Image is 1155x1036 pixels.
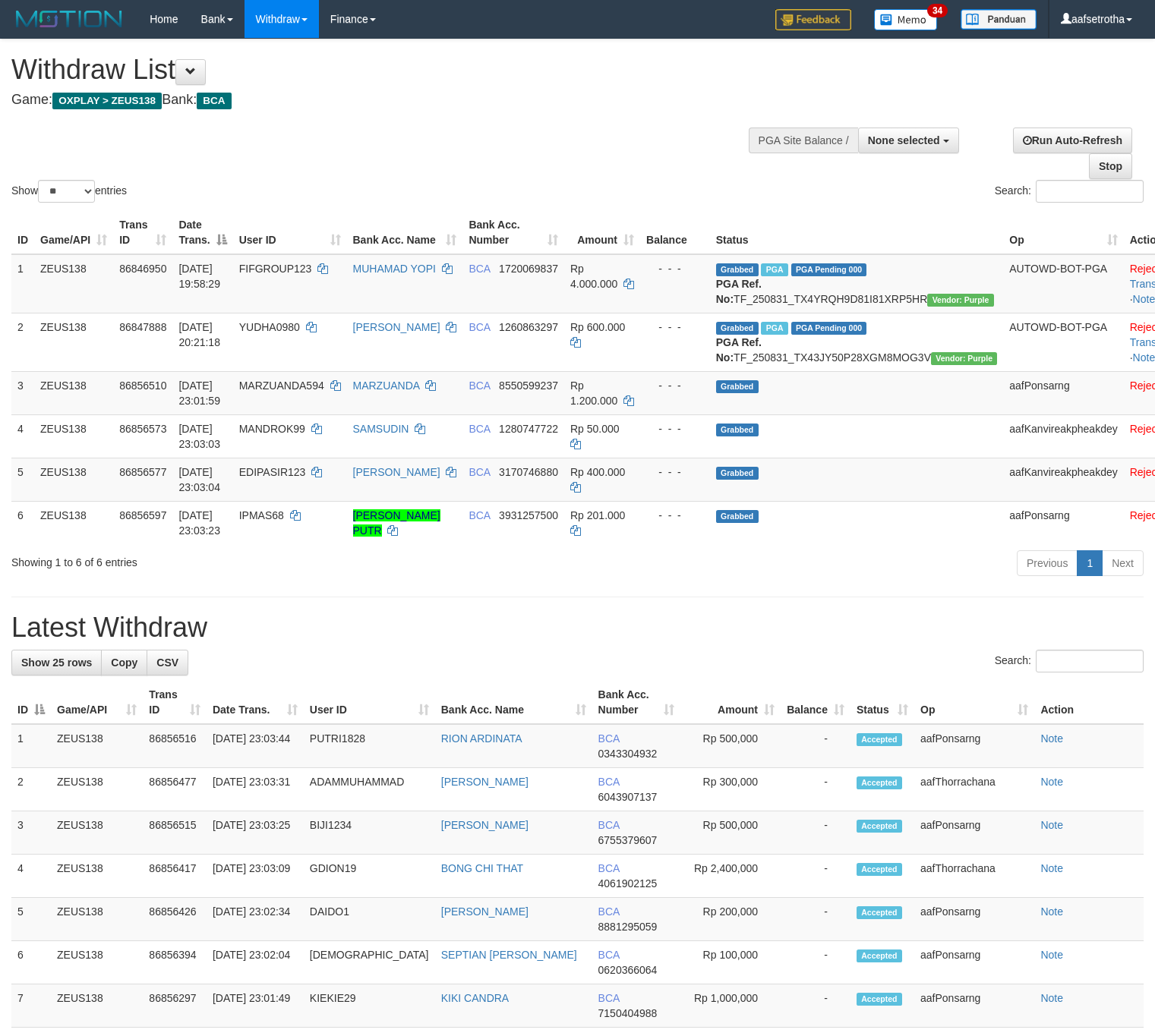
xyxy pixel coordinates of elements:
td: - [781,855,850,898]
td: 86856477 [143,768,207,811]
td: 86856516 [143,724,207,768]
span: 86856510 [119,379,166,392]
td: ZEUS138 [34,313,113,371]
td: Rp 500,000 [680,811,781,855]
td: 5 [11,458,34,501]
h1: Latest Withdraw [11,612,1144,643]
span: Vendor URL: https://trx4.1velocity.biz [927,294,993,307]
span: BCA [469,321,490,333]
td: ZEUS138 [51,724,143,768]
td: ZEUS138 [51,941,143,984]
span: None selected [868,134,940,146]
th: ID: activate to sort column descending [11,681,51,724]
td: DAIDO1 [304,898,435,941]
span: BCA [598,776,620,788]
td: 2 [11,768,51,811]
th: User ID: activate to sort column ascending [304,681,435,724]
a: [PERSON_NAME] [441,776,529,788]
span: OXPLAY > ZEUS138 [52,93,162,109]
td: - [781,724,850,768]
td: ZEUS138 [34,501,113,544]
a: MARZUANDA [353,379,420,392]
td: 1 [11,724,51,768]
a: [PERSON_NAME] [353,321,440,333]
td: 6 [11,941,51,984]
td: KIEKIE29 [304,984,435,1028]
td: Rp 300,000 [680,768,781,811]
img: panduan.png [961,9,1037,30]
span: Copy 3170746880 to clipboard [499,466,558,478]
a: [PERSON_NAME] [441,905,529,918]
td: AUTOWD-BOT-PGA [1003,254,1123,313]
a: Next [1102,550,1144,576]
span: Rp 4.000.000 [570,263,617,290]
span: 34 [927,4,948,17]
span: Marked by aafnoeunsreypich [761,263,787,276]
th: Status: activate to sort column ascending [850,681,914,724]
th: Bank Acc. Name: activate to sort column ascending [435,681,592,724]
span: Grabbed [716,424,759,436]
td: 6 [11,501,34,544]
td: 3 [11,811,51,855]
td: 7 [11,984,51,1028]
span: Grabbed [716,322,759,335]
span: Vendor URL: https://trx4.1velocity.biz [931,352,997,365]
span: Copy 3931257500 to clipboard [499,509,558,521]
th: Bank Acc. Name: activate to sort column ascending [347,211,463,254]
span: 86847888 [119,321,166,333]
a: Previous [1017,550,1078,576]
h1: Withdraw List [11,55,755,85]
span: 86846950 [119,263,166,275]
span: [DATE] 19:58:29 [178,263,220,290]
td: ADAMMUHAMMAD [304,768,435,811]
td: TF_250831_TX4YRQH9D81I81XRP5HR [710,254,1004,313]
span: Copy 6755379607 to clipboard [598,834,658,846]
td: aafPonsarng [914,724,1034,768]
td: 3 [11,371,34,414]
input: Search: [1036,650,1144,672]
td: aafPonsarng [914,898,1034,941]
b: PGA Ref. No: [716,278,762,305]
a: SEPTIAN [PERSON_NAME] [441,949,577,961]
a: [PERSON_NAME] [353,466,440,478]
td: 86856394 [143,941,207,984]
span: Copy 1720069837 to clipboard [499,263,558,275]
span: [DATE] 23:03:23 [178,509,220,537]
th: Balance: activate to sort column ascending [781,681,850,724]
td: GDION19 [304,855,435,898]
span: Rp 1.200.000 [570,379,617,407]
td: aafKanvireakpheakdey [1003,414,1123,458]
span: MANDROK99 [239,423,305,435]
td: aafPonsarng [1003,371,1123,414]
td: aafPonsarng [914,811,1034,855]
td: 86856297 [143,984,207,1028]
td: ZEUS138 [34,371,113,414]
span: Grabbed [716,467,759,480]
td: 86856515 [143,811,207,855]
span: CSV [156,657,178,669]
td: Rp 500,000 [680,724,781,768]
a: CSV [147,650,188,675]
span: BCA [598,862,620,874]
a: [PERSON_NAME] [441,819,529,831]
td: 4 [11,855,51,898]
a: Note [1040,905,1063,918]
span: Copy 1260863297 to clipboard [499,321,558,333]
td: [DATE] 23:03:09 [207,855,304,898]
div: - - - [646,320,704,335]
span: Copy 7150404988 to clipboard [598,1007,658,1019]
a: Note [1040,776,1063,788]
span: Accepted [857,993,902,1006]
td: ZEUS138 [34,254,113,313]
span: BCA [469,466,490,478]
td: 1 [11,254,34,313]
span: Marked by aafnoeunsreypich [761,322,787,335]
td: 4 [11,414,34,458]
div: - - - [646,378,704,393]
span: Rp 201.000 [570,509,625,521]
span: Show 25 rows [21,657,92,669]
a: Note [1040,732,1063,745]
button: None selected [858,128,959,153]
span: Rp 400.000 [570,466,625,478]
a: Run Auto-Refresh [1013,128,1132,153]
